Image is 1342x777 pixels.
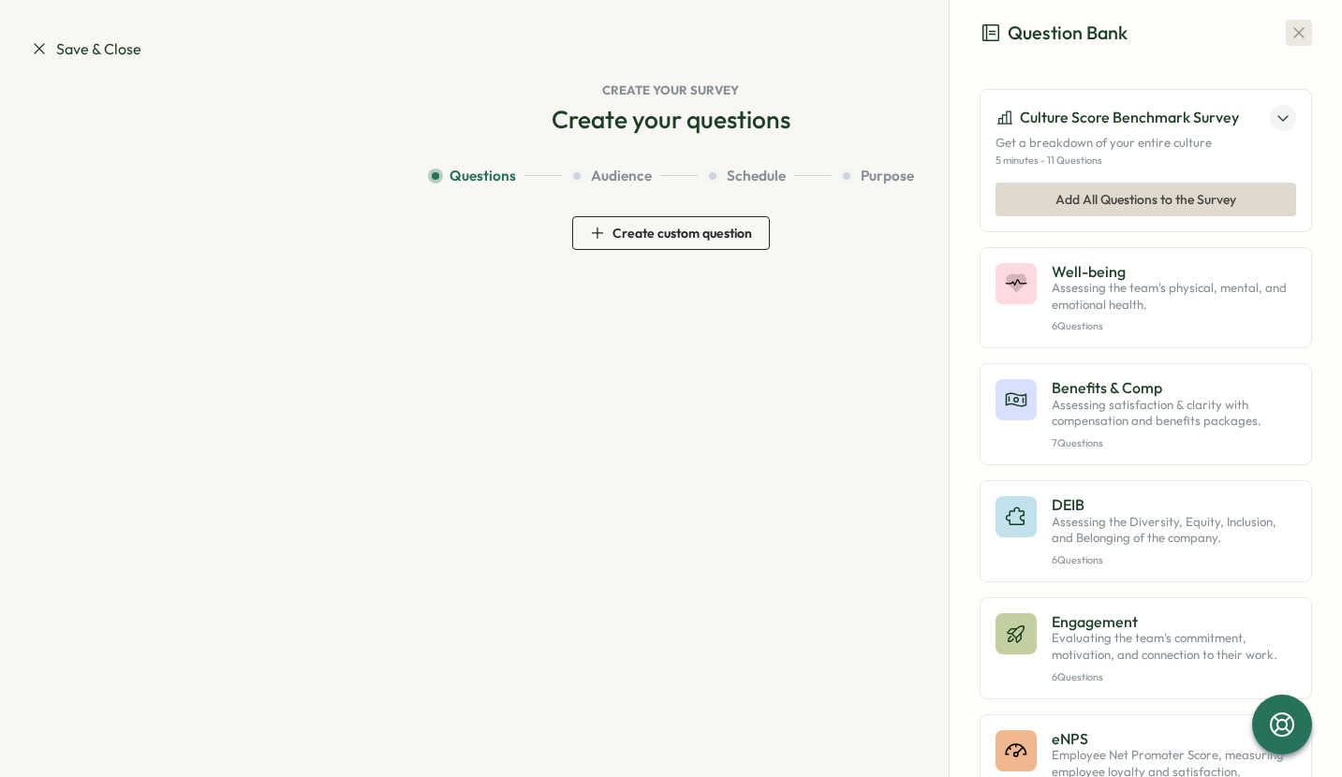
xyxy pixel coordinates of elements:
p: Benefits & Comp [1052,379,1296,396]
p: Engagement [1052,613,1296,630]
p: 6 Questions [1052,320,1296,332]
span: Schedule [728,166,787,186]
button: Benefits & CompAssessing satisfaction & clarity with compensation and benefits packages.7Questions [980,363,1312,465]
a: Save & Close [30,37,141,61]
span: Create custom question [612,227,752,240]
button: Questions [428,166,562,186]
h1: Create your survey [30,82,1312,99]
span: Audience [592,166,653,186]
p: DEIB [1052,496,1296,513]
h3: Question Bank [980,19,1128,48]
p: 6 Questions [1052,671,1296,683]
button: Well-beingAssessing the team's physical, mental, and emotional health.6Questions [980,247,1312,349]
p: Evaluating the team's commitment, motivation, and connection to their work. [1052,630,1296,663]
span: Add All Questions to the Survey [1055,183,1236,215]
p: Assessing the Diversity, Equity, Inclusion, and Belonging of the company. [1052,514,1296,547]
p: eNPS [1052,730,1296,747]
button: Add All Questions to the Survey [995,183,1296,216]
p: 7 Questions [1052,437,1296,449]
span: Questions [450,166,517,186]
p: Assessing satisfaction & clarity with compensation and benefits packages. [1052,397,1296,430]
p: 5 minutes - 11 Questions [995,154,1296,167]
p: Assessing the team's physical, mental, and emotional health. [1052,280,1296,313]
button: EngagementEvaluating the team's commitment, motivation, and connection to their work.6Questions [980,597,1312,699]
p: Culture Score Benchmark Survey [1020,106,1239,129]
span: Purpose [862,166,915,186]
p: Get a breakdown of your entire culture [995,135,1296,152]
p: Well-being [1052,263,1296,280]
h2: Create your questions [552,103,790,136]
button: Audience [569,166,698,186]
button: Create custom question [572,216,770,250]
button: Schedule [705,166,832,186]
p: 6 Questions [1052,554,1296,566]
button: Purpose [839,166,915,186]
button: DEIBAssessing the Diversity, Equity, Inclusion, and Belonging of the company.6Questions [980,480,1312,582]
